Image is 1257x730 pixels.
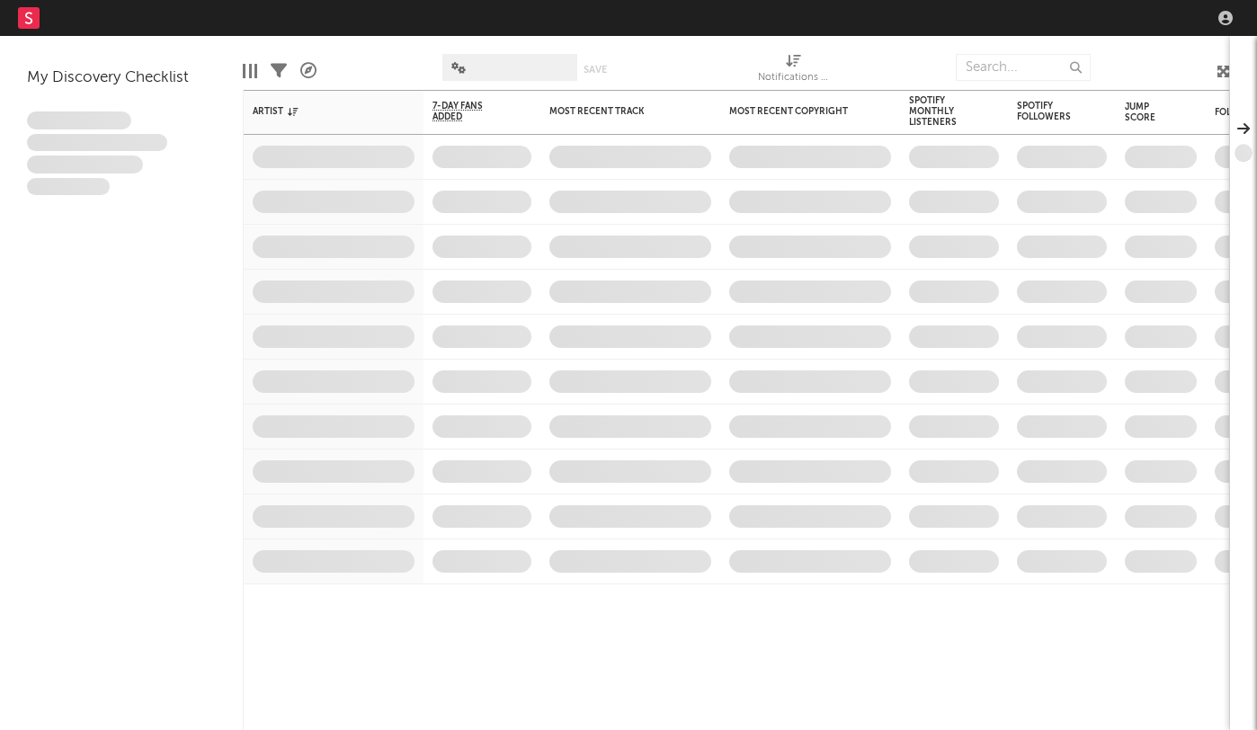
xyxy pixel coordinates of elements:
div: Jump Score [1125,102,1170,123]
div: Notifications (Artist) [758,67,830,89]
input: Search... [956,54,1091,81]
div: Filters [271,45,287,97]
div: Most Recent Track [549,106,684,117]
div: Spotify Monthly Listeners [909,95,972,128]
div: A&R Pipeline [300,45,316,97]
button: Save [584,65,607,75]
span: Aliquam viverra [27,178,110,196]
div: Notifications (Artist) [758,45,830,97]
div: Spotify Followers [1017,101,1080,122]
span: Integer aliquet in purus et [27,134,167,152]
span: Praesent ac interdum [27,156,143,174]
div: My Discovery Checklist [27,67,216,89]
div: Most Recent Copyright [729,106,864,117]
span: 7-Day Fans Added [432,101,504,122]
div: Edit Columns [243,45,257,97]
div: Artist [253,106,388,117]
span: Lorem ipsum dolor [27,111,131,129]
